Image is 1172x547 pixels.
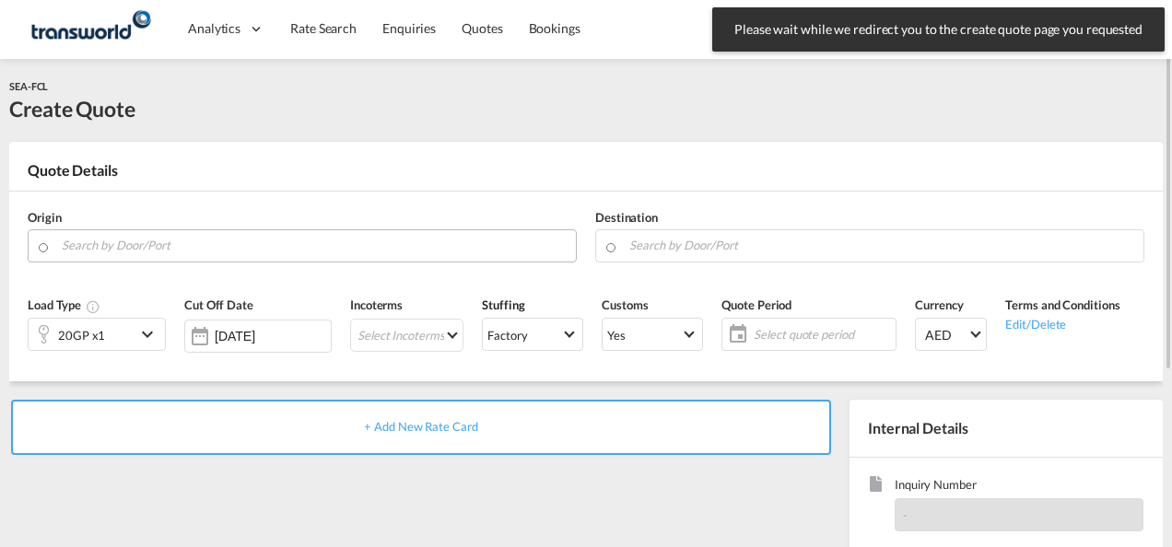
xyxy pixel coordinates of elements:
[595,210,658,225] span: Destination
[382,20,436,36] span: Enquiries
[895,476,1143,497] span: Inquiry Number
[487,328,527,343] div: Factory
[58,322,105,348] div: 20GP x1
[925,326,967,344] span: AED
[188,19,240,38] span: Analytics
[462,20,502,36] span: Quotes
[28,8,152,50] img: f753ae806dec11f0841701cdfdf085c0.png
[607,328,626,343] div: Yes
[9,94,135,123] div: Create Quote
[364,419,477,434] span: + Add New Rate Card
[629,229,1134,262] input: Search by Door/Port
[136,323,164,345] md-icon: icon-chevron-down
[602,318,703,351] md-select: Select Customs: Yes
[290,20,357,36] span: Rate Search
[482,297,524,312] span: Stuffing
[1005,297,1119,312] span: Terms and Conditions
[915,297,963,312] span: Currency
[62,229,567,262] input: Search by Door/Port
[850,400,1163,457] div: Internal Details
[529,20,580,36] span: Bookings
[602,297,648,312] span: Customs
[28,210,61,225] span: Origin
[1005,314,1119,332] div: Edit/Delete
[9,160,1163,190] div: Quote Details
[28,318,166,351] div: 20GP x1icon-chevron-down
[86,299,100,314] md-icon: icon-information-outline
[722,323,744,345] md-icon: icon-calendar
[11,400,831,455] div: + Add New Rate Card
[915,318,987,351] md-select: Select Currency: د.إ AEDUnited Arab Emirates Dirham
[721,297,791,312] span: Quote Period
[350,319,463,352] md-select: Select Incoterms
[754,326,891,343] span: Select quote period
[350,297,403,312] span: Incoterms
[482,318,583,351] md-select: Select Stuffing: Factory
[903,507,908,522] span: -
[729,20,1148,39] span: Please wait while we redirect you to the create quote page you requested
[9,80,48,92] span: SEA-FCL
[749,321,896,347] span: Select quote period
[215,329,331,343] input: Select
[28,297,100,312] span: Load Type
[184,297,253,312] span: Cut Off Date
